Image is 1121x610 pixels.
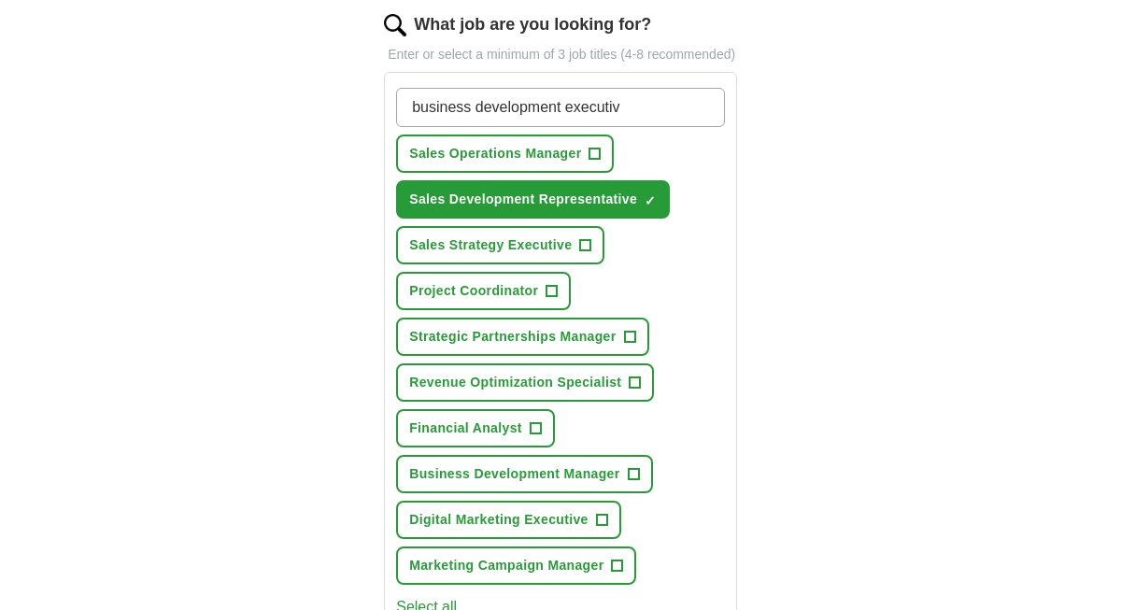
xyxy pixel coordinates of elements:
[409,510,589,530] span: Digital Marketing Executive
[414,12,651,37] label: What job are you looking for?
[396,135,614,173] button: Sales Operations Manager
[396,226,604,264] button: Sales Strategy Executive
[396,409,555,447] button: Financial Analyst
[409,235,572,255] span: Sales Strategy Executive
[409,373,621,392] span: Revenue Optimization Specialist
[396,318,648,356] button: Strategic Partnerships Manager
[409,327,616,347] span: Strategic Partnerships Manager
[409,281,538,301] span: Project Coordinator
[409,190,637,209] span: Sales Development Representative
[396,455,652,493] button: Business Development Manager
[396,501,621,539] button: Digital Marketing Executive
[396,363,654,402] button: Revenue Optimization Specialist
[409,144,581,163] span: Sales Operations Manager
[396,88,725,127] input: Type a job title and press enter
[396,546,636,585] button: Marketing Campaign Manager
[384,14,406,36] img: search.png
[396,180,670,219] button: Sales Development Representative✓
[409,464,619,484] span: Business Development Manager
[384,45,737,64] p: Enter or select a minimum of 3 job titles (4-8 recommended)
[409,418,522,438] span: Financial Analyst
[396,272,571,310] button: Project Coordinator
[409,556,603,575] span: Marketing Campaign Manager
[645,193,656,208] span: ✓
